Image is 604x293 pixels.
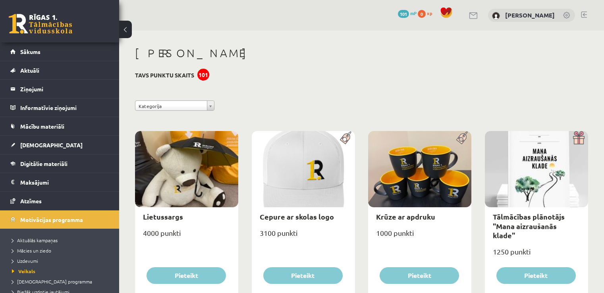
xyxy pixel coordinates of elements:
a: Maksājumi [10,173,109,191]
a: Lietussargs [143,212,183,221]
div: 1000 punkti [368,226,471,246]
span: [DEMOGRAPHIC_DATA] programma [12,278,92,285]
button: Pieteikt [263,267,343,284]
span: Uzdevumi [12,258,38,264]
button: Pieteikt [380,267,459,284]
a: Aktuāli [10,61,109,79]
legend: Ziņojumi [20,80,109,98]
a: Rīgas 1. Tālmācības vidusskola [9,14,72,34]
span: 0 [418,10,426,18]
a: Krūze ar apdruku [376,212,435,221]
span: Mācību materiāli [20,123,64,130]
a: Mācību materiāli [10,117,109,135]
span: Aktuālās kampaņas [12,237,58,243]
span: 101 [398,10,409,18]
div: 1250 punkti [485,245,588,265]
span: [DEMOGRAPHIC_DATA] [20,141,83,148]
span: mP [410,10,417,16]
img: Martins Safronovs [492,12,500,20]
a: Aktuālās kampaņas [12,237,111,244]
img: Populāra prece [453,131,471,145]
a: Informatīvie ziņojumi [10,98,109,117]
a: Veikals [12,268,111,275]
a: Sākums [10,42,109,61]
img: Populāra prece [337,131,355,145]
a: [DEMOGRAPHIC_DATA] [10,136,109,154]
span: xp [427,10,432,16]
h3: Tavs punktu skaits [135,72,194,79]
span: Aktuāli [20,67,39,74]
a: Mācies un ziedo [12,247,111,254]
a: Atzīmes [10,192,109,210]
a: Motivācijas programma [10,210,109,229]
a: Tālmācības plānotājs "Mana aizraušanās klade" [493,212,565,240]
div: 101 [197,69,209,81]
legend: Maksājumi [20,173,109,191]
a: Cepure ar skolas logo [260,212,334,221]
span: Motivācijas programma [20,216,83,223]
span: Veikals [12,268,35,274]
a: Digitālie materiāli [10,154,109,173]
a: 0 xp [418,10,436,16]
div: 4000 punkti [135,226,238,246]
span: Kategorija [139,101,204,111]
h1: [PERSON_NAME] [135,46,588,60]
span: Digitālie materiāli [20,160,68,167]
a: Uzdevumi [12,257,111,264]
button: Pieteikt [496,267,576,284]
button: Pieteikt [147,267,226,284]
legend: Informatīvie ziņojumi [20,98,109,117]
a: Ziņojumi [10,80,109,98]
span: Mācies un ziedo [12,247,51,254]
span: Atzīmes [20,197,42,204]
a: [DEMOGRAPHIC_DATA] programma [12,278,111,285]
img: Dāvana ar pārsteigumu [570,131,588,145]
a: [PERSON_NAME] [505,11,555,19]
a: Kategorija [135,100,214,111]
div: 3100 punkti [252,226,355,246]
span: Sākums [20,48,41,55]
a: 101 mP [398,10,417,16]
